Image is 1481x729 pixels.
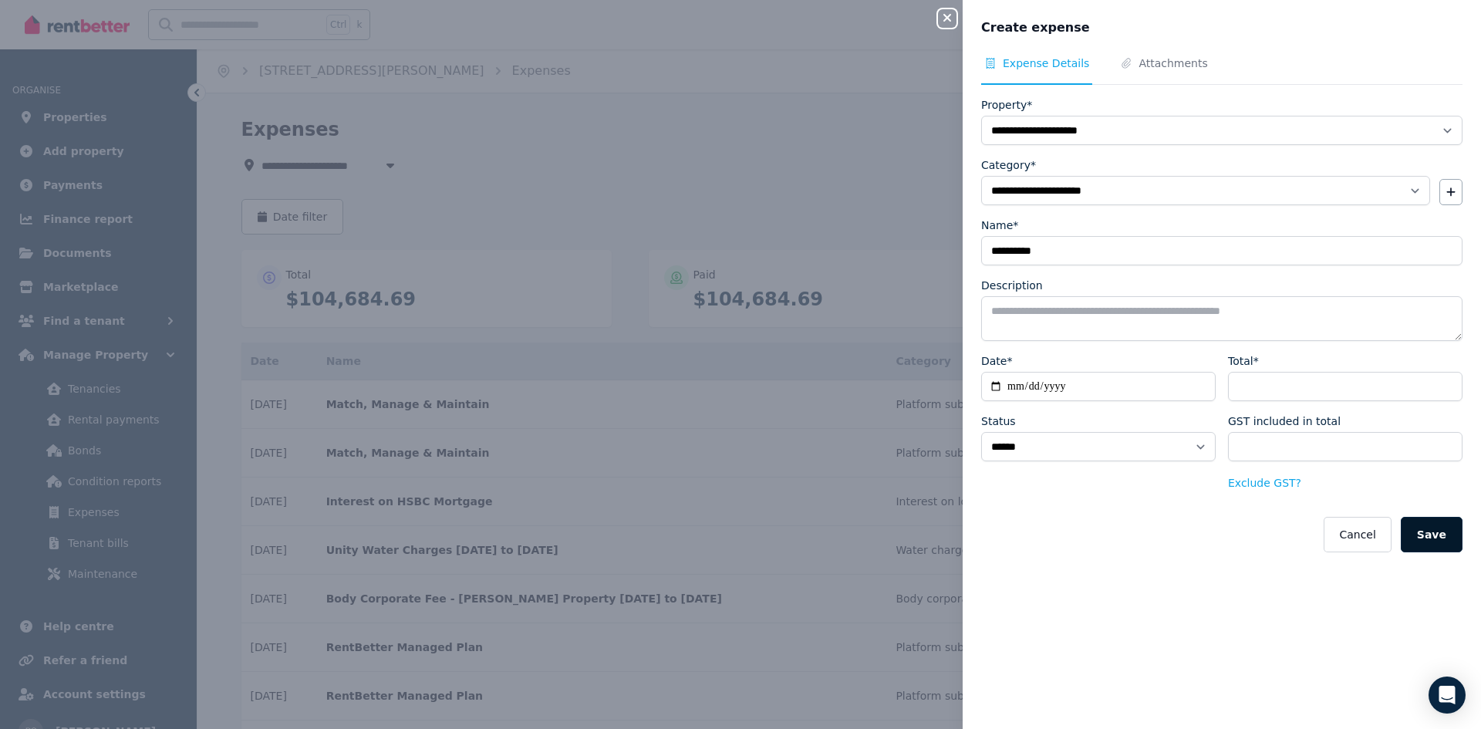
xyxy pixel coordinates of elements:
label: Date* [981,353,1012,369]
label: Total* [1228,353,1259,369]
span: Expense Details [1003,56,1089,71]
button: Exclude GST? [1228,475,1301,491]
button: Save [1401,517,1462,552]
nav: Tabs [981,56,1462,85]
span: Attachments [1139,56,1207,71]
button: Cancel [1324,517,1391,552]
label: GST included in total [1228,413,1341,429]
label: Name* [981,218,1018,233]
div: Open Intercom Messenger [1429,677,1466,714]
label: Status [981,413,1016,429]
label: Property* [981,97,1032,113]
label: Category* [981,157,1036,173]
label: Description [981,278,1043,293]
span: Create expense [981,19,1090,37]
